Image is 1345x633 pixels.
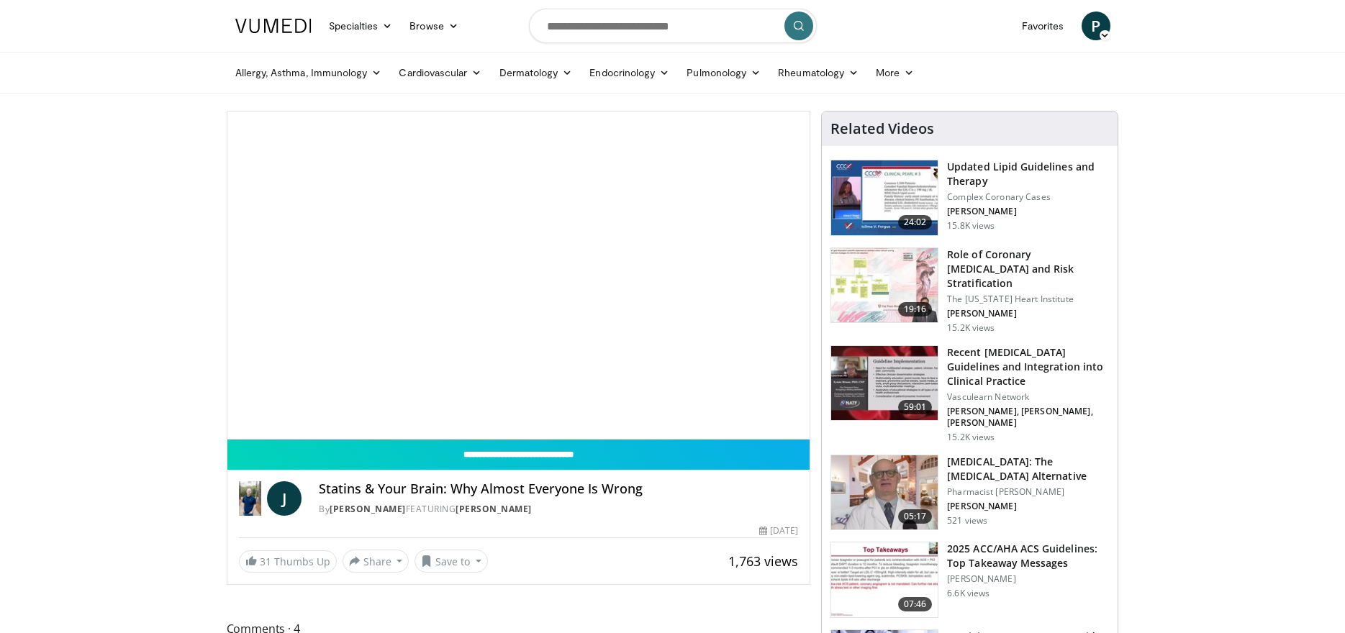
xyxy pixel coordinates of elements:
[320,12,402,40] a: Specialties
[260,555,271,568] span: 31
[898,400,933,414] span: 59:01
[830,160,1109,236] a: 24:02 Updated Lipid Guidelines and Therapy Complex Coronary Cases [PERSON_NAME] 15.8K views
[330,503,406,515] a: [PERSON_NAME]
[898,215,933,229] span: 24:02
[830,120,934,137] h4: Related Videos
[390,58,490,87] a: Cardiovascular
[830,247,1109,334] a: 19:16 Role of Coronary [MEDICAL_DATA] and Risk Stratification The [US_STATE] Heart Institute [PER...
[830,345,1109,443] a: 59:01 Recent [MEDICAL_DATA] Guidelines and Integration into Clinical Practice Vasculearn Network ...
[415,550,488,573] button: Save to
[947,515,987,527] p: 521 views
[830,455,1109,531] a: 05:17 [MEDICAL_DATA]: The [MEDICAL_DATA] Alternative Pharmacist [PERSON_NAME] [PERSON_NAME] 521 v...
[947,588,989,599] p: 6.6K views
[830,542,1109,618] a: 07:46 2025 ACC/AHA ACS Guidelines: Top Takeaway Messages [PERSON_NAME] 6.6K views
[227,58,391,87] a: Allergy, Asthma, Immunology
[831,455,938,530] img: ce9609b9-a9bf-4b08-84dd-8eeb8ab29fc6.150x105_q85_crop-smart_upscale.jpg
[947,293,1109,305] p: The [US_STATE] Heart Institute
[947,322,995,334] p: 15.2K views
[947,308,1109,319] p: [PERSON_NAME]
[947,191,1109,203] p: Complex Coronary Cases
[227,111,810,440] video-js: Video Player
[831,160,938,235] img: 77f671eb-9394-4acc-bc78-a9f077f94e00.150x105_q85_crop-smart_upscale.jpg
[947,160,1109,188] h3: Updated Lipid Guidelines and Therapy
[319,481,798,497] h4: Statins & Your Brain: Why Almost Everyone Is Wrong
[947,345,1109,388] h3: Recent [MEDICAL_DATA] Guidelines and Integration into Clinical Practice
[267,481,302,516] a: J
[831,346,938,421] img: 87825f19-cf4c-4b91-bba1-ce218758c6bb.150x105_q85_crop-smart_upscale.jpg
[947,501,1109,512] p: [PERSON_NAME]
[769,58,867,87] a: Rheumatology
[1013,12,1073,40] a: Favorites
[947,406,1109,429] p: [PERSON_NAME], [PERSON_NAME], [PERSON_NAME]
[831,248,938,323] img: 1efa8c99-7b8a-4ab5-a569-1c219ae7bd2c.150x105_q85_crop-smart_upscale.jpg
[728,552,798,570] span: 1,763 views
[898,597,933,611] span: 07:46
[581,58,678,87] a: Endocrinology
[319,503,798,516] div: By FEATURING
[678,58,769,87] a: Pulmonology
[529,9,817,43] input: Search topics, interventions
[239,481,262,516] img: Dr. Jordan Rennicke
[947,247,1109,291] h3: Role of Coronary [MEDICAL_DATA] and Risk Stratification
[947,455,1109,483] h3: [MEDICAL_DATA]: The [MEDICAL_DATA] Alternative
[898,509,933,524] span: 05:17
[239,550,337,573] a: 31 Thumbs Up
[947,542,1109,570] h3: 2025 ACC/AHA ACS Guidelines: Top Takeaway Messages
[831,542,938,617] img: 369ac253-1227-4c00-b4e1-6e957fd240a8.150x105_q85_crop-smart_upscale.jpg
[1082,12,1110,40] a: P
[401,12,467,40] a: Browse
[947,573,1109,585] p: [PERSON_NAME]
[947,432,995,443] p: 15.2K views
[759,524,798,537] div: [DATE]
[947,391,1109,403] p: Vasculearn Network
[947,486,1109,498] p: Pharmacist [PERSON_NAME]
[235,19,312,33] img: VuMedi Logo
[898,302,933,316] span: 19:16
[947,206,1109,217] p: [PERSON_NAME]
[456,503,532,515] a: [PERSON_NAME]
[491,58,581,87] a: Dermatology
[343,550,409,573] button: Share
[947,220,995,232] p: 15.8K views
[867,58,923,87] a: More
